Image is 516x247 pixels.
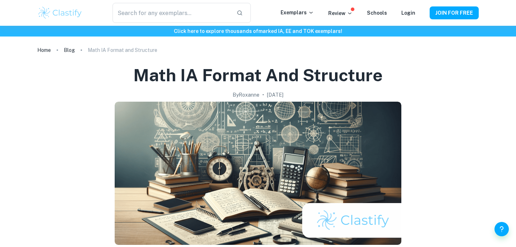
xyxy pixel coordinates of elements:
img: Clastify logo [37,6,83,20]
p: Math IA Format and Structure [88,46,157,54]
a: Blog [64,45,75,55]
h2: [DATE] [267,91,283,99]
button: JOIN FOR FREE [430,6,479,19]
input: Search for any exemplars... [113,3,231,23]
h1: Math IA Format and Structure [133,64,383,87]
p: • [262,91,264,99]
p: Exemplars [281,9,314,16]
a: Schools [367,10,387,16]
h2: By Roxanne [233,91,259,99]
h6: Click here to explore thousands of marked IA, EE and TOK exemplars ! [1,27,515,35]
button: Help and Feedback [494,222,509,236]
img: Math IA Format and Structure cover image [115,102,401,245]
a: Home [37,45,51,55]
p: Review [328,9,353,17]
a: Login [401,10,415,16]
